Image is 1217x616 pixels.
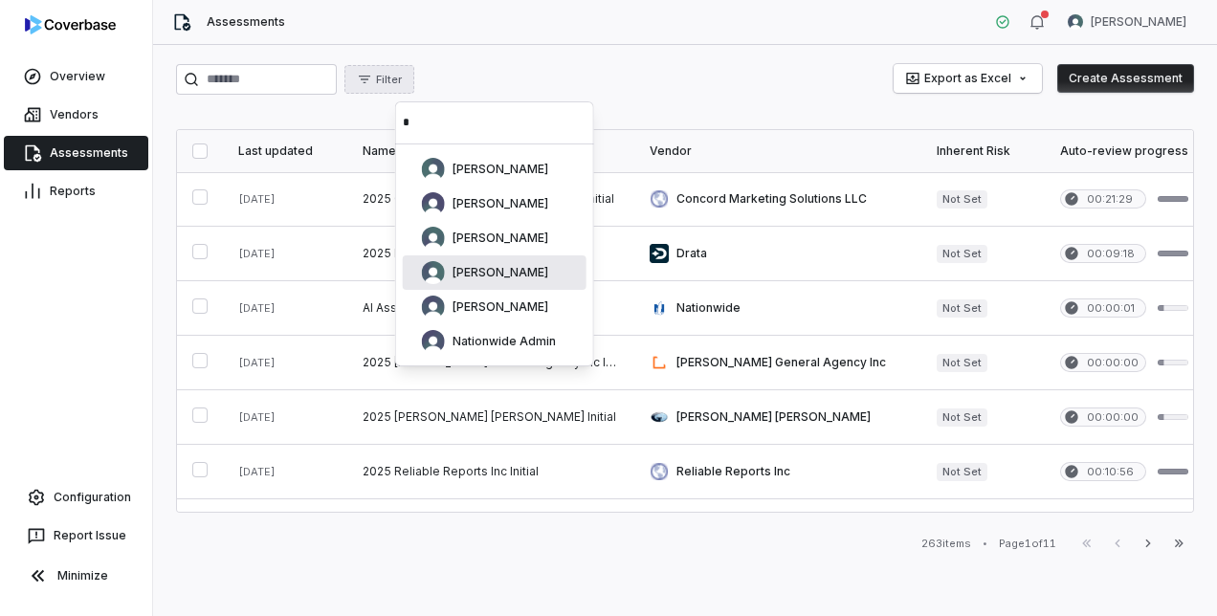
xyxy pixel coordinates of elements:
span: [PERSON_NAME] [453,162,548,177]
img: Nic Weilbacher avatar [422,227,445,250]
span: Nationwide Admin [453,334,556,349]
span: [PERSON_NAME] [453,231,548,246]
div: Last updated [238,143,332,159]
button: Filter [344,65,414,94]
button: Sean Wozniak avatar[PERSON_NAME] [1056,8,1198,36]
a: Reports [4,174,148,209]
button: Export as Excel [894,64,1042,93]
span: [PERSON_NAME] [1091,14,1186,30]
img: Nationwide Admin avatar [422,330,445,353]
span: Assessments [207,14,285,30]
a: Vendors [4,98,148,132]
div: Auto-review progress [1060,143,1188,159]
button: Create Assessment [1057,64,1194,93]
a: Configuration [8,480,144,515]
img: logo-D7KZi-bG.svg [25,15,116,34]
span: Filter [376,73,402,87]
div: Name [363,143,619,159]
img: Wendy Dickson avatar [422,158,445,181]
span: [PERSON_NAME] [453,299,548,315]
span: [PERSON_NAME] [453,196,548,211]
img: Jackie Gawronski avatar [422,296,445,319]
div: Page 1 of 11 [999,537,1056,551]
img: Wendy Dickson avatar [422,192,445,215]
button: Minimize [8,557,144,595]
div: 263 items [921,537,971,551]
button: Report Issue [8,518,144,553]
a: Assessments [4,136,148,170]
div: Inherent Risk [937,143,1029,159]
span: [PERSON_NAME] [453,265,548,280]
img: Sean Wozniak avatar [422,261,445,284]
img: Sean Wozniak avatar [1068,14,1083,30]
div: • [983,537,987,550]
a: Overview [4,59,148,94]
div: Vendor [650,143,906,159]
div: Suggestions [395,144,594,366]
